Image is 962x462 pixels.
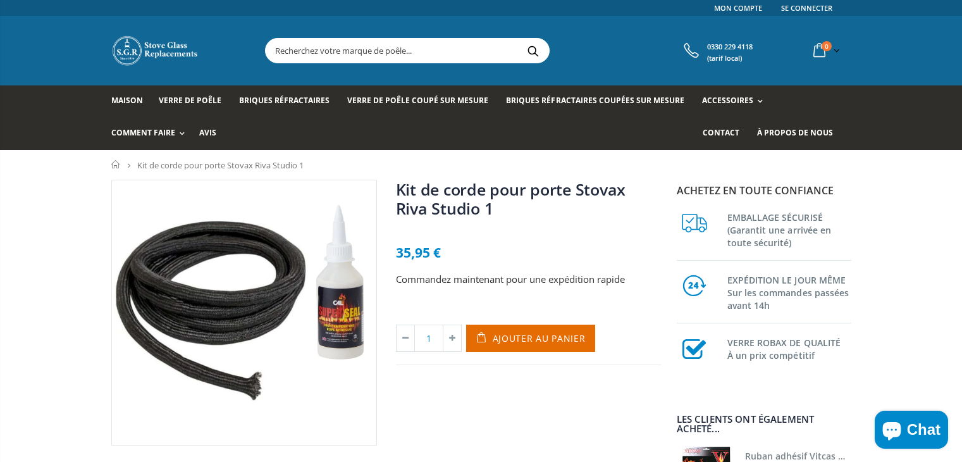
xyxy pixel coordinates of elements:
[506,85,693,118] a: Briques réfractaires coupées sur mesure
[199,127,216,138] font: Avis
[727,224,832,249] font: (Garantit une arrivée en toute sécurité)
[137,159,304,171] font: Kit de corde pour porte Stovax Riva Studio 1
[681,39,753,63] a: 0330 229 4118 (tarif local)
[347,85,498,118] a: Verre de poêle coupé sur mesure
[757,127,833,138] font: À propos de nous
[266,39,691,63] input: Recherchez votre marque de poêle...
[111,35,200,66] img: Remplacement de la vitre du poêle
[396,273,625,285] font: Commandez maintenant pour une expédition rapide
[239,95,330,106] font: Briques réfractaires
[825,42,829,51] font: 0
[871,411,952,452] inbox-online-store-chat: Chat de la boutique en ligne Shopify
[702,85,769,118] a: Accessoires
[781,3,832,13] font: Se connecter
[727,211,823,223] font: EMBALLAGE SÉCURISÉ
[347,95,488,106] font: Verre de poêle coupé sur mesure
[239,85,339,118] a: Briques réfractaires
[703,127,739,138] font: Contact
[199,118,226,150] a: Avis
[506,95,684,106] font: Briques réfractaires coupées sur mesure
[707,53,742,63] font: (tarif local)
[466,325,596,352] button: Ajouter au panier
[677,184,834,197] font: Achetez en toute confiance
[727,349,815,361] font: À un prix compétitif
[677,413,815,435] font: Les clients ont également acheté...
[111,118,191,150] a: Comment faire
[112,180,376,445] img: Stovax5700stoveropekit_800x_crop_center.webp
[808,38,842,63] a: 0
[493,332,586,344] font: Ajouter au panier
[714,3,762,13] font: Mon compte
[111,160,121,170] a: Retour à la page d'accueil
[111,85,152,118] a: Maison
[707,42,753,52] font: 0330 229 4118
[757,118,842,150] a: À propos de nous
[159,95,221,106] font: Verre de poêle
[111,95,143,106] font: Maison
[159,85,231,118] a: Verre de poêle
[727,274,846,286] font: EXPÉDITION LE JOUR MÊME
[396,178,626,219] a: Kit de corde pour porte Stovax Riva Studio 1
[111,127,175,138] font: Comment faire
[396,244,441,261] font: 35,95 €
[703,118,749,150] a: Contact
[727,337,841,349] font: VERRE ROBAX DE QUALITÉ
[702,95,753,106] font: Accessoires
[727,287,849,311] font: Sur les commandes passées avant 14h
